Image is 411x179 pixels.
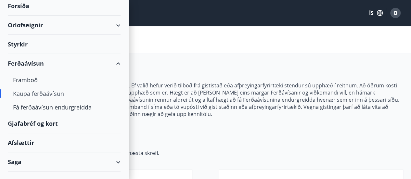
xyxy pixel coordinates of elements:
[13,87,115,100] div: Kaupa ferðaávísun
[394,9,397,17] span: B
[8,133,121,152] div: Afslættir
[8,114,121,133] div: Gjafabréf og kort
[8,82,403,118] p: Hér er hægt að velja upphæð Ferðaávísunarinnar. Ef valið hefur verið tilboð frá gististað eða afþ...
[366,7,386,19] button: ÍS
[13,73,115,87] div: Framboð
[8,35,121,54] div: Styrkir
[13,100,115,114] div: Fá ferðaávísun endurgreidda
[8,16,121,35] div: Orlofseignir
[8,54,121,73] div: Ferðaávísun
[21,137,403,144] li: Hámark á hverju almanaksári
[8,149,403,157] p: ATH: og punktafrádrátturinn sést í næsta skrefi.
[21,130,403,137] li: af keyptri upphæð
[388,5,403,21] button: B
[8,152,121,172] div: Saga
